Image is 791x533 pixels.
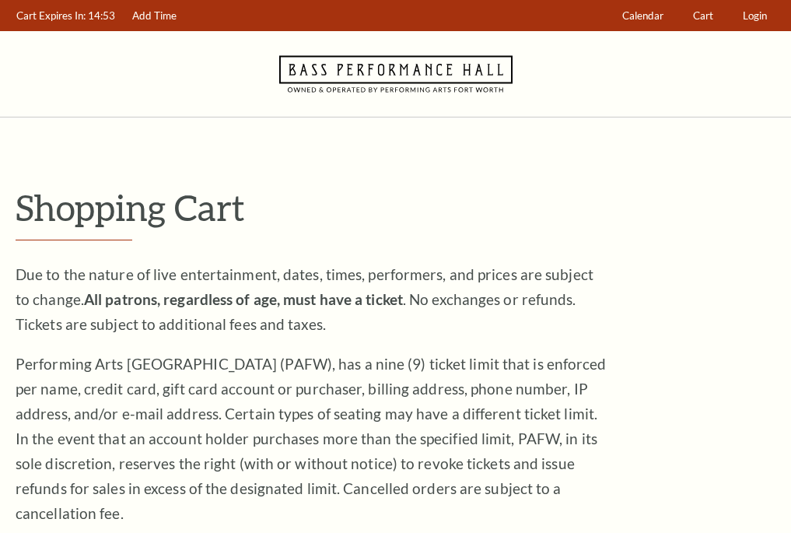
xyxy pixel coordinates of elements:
[16,9,86,22] span: Cart Expires In:
[693,9,713,22] span: Cart
[125,1,184,31] a: Add Time
[84,290,403,308] strong: All patrons, regardless of age, must have a ticket
[743,9,767,22] span: Login
[622,9,663,22] span: Calendar
[686,1,721,31] a: Cart
[88,9,115,22] span: 14:53
[736,1,775,31] a: Login
[16,188,775,227] p: Shopping Cart
[615,1,671,31] a: Calendar
[16,265,593,333] span: Due to the nature of live entertainment, dates, times, performers, and prices are subject to chan...
[16,352,607,526] p: Performing Arts [GEOGRAPHIC_DATA] (PAFW), has a nine (9) ticket limit that is enforced per name, ...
